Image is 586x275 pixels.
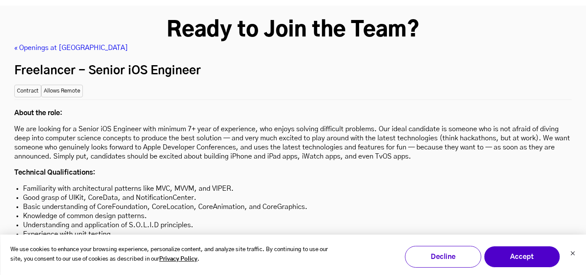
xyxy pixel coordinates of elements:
strong: Technical Qualifications: [14,169,95,176]
button: Accept [484,246,560,268]
button: Dismiss cookie banner [570,250,575,259]
p: We use cookies to enhance your browsing experience, personalize content, and analyze site traffic... [10,245,341,265]
p: We are looking for a Senior iOS Engineer with minimum 7+ year of experience, who enjoys solving d... [14,125,572,161]
strong: About the role: [14,109,62,116]
h2: Freelancer - Senior iOS Engineer [14,61,572,80]
a: « Openings at [GEOGRAPHIC_DATA] [14,44,128,51]
a: Privacy Policy [159,255,197,265]
li: Knowledge of common design patterns. [23,212,563,221]
li: Familiarity with architectural patterns like MVC, MVVM, and VIPER. [23,184,563,193]
button: Decline [405,246,481,268]
small: Contract [14,85,41,97]
strong: Ready to Join the Team? [167,20,419,41]
li: Good grasp of UIKit, CoreData, and NotificationCenter. [23,193,563,202]
li: Basic understanding of CoreFoundation, CoreLocation, CoreAnimation, and CoreGraphics. [23,202,563,212]
li: Experience with unit testing. [23,230,563,239]
small: Allows Remote [41,85,83,97]
li: Understanding and application of S.O.L.I.D principles. [23,221,563,230]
